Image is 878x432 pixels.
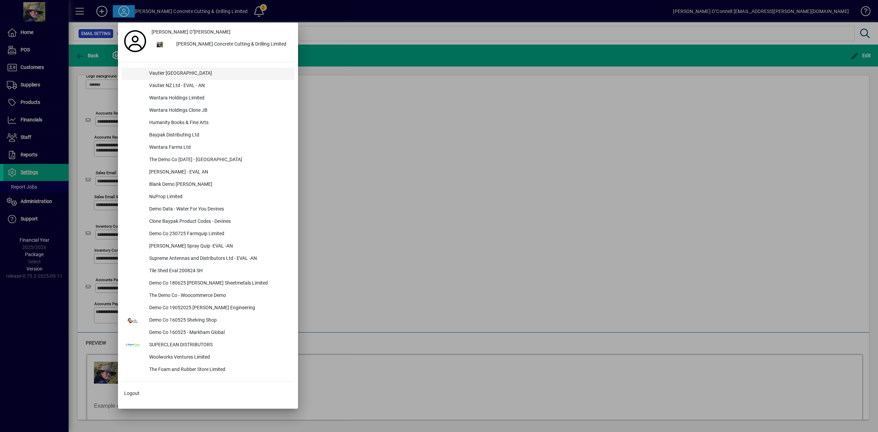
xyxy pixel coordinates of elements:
[144,142,295,154] div: Wantara Farms Ltd
[144,154,295,166] div: The Demo Co [DATE] - [GEOGRAPHIC_DATA]
[144,105,295,117] div: Wantara Holdings Clone JB
[144,327,295,339] div: Demo Co 160525 - Markham Global
[144,339,295,351] div: SUPERCLEAN DISTRIBUTORS
[121,277,295,290] button: Demo Co 180625 [PERSON_NAME] Sheetmetals Limited
[121,228,295,240] button: Demo Co 250725 Farmquip Limited
[144,191,295,203] div: NuProp Limited
[121,179,295,191] button: Blank Demo [PERSON_NAME]
[121,92,295,105] button: Wantara Holdings Limited
[121,142,295,154] button: Wantara Farms Ltd
[121,327,295,339] button: Demo Co 160525 - Markham Global
[144,68,295,80] div: Vautier [GEOGRAPHIC_DATA]
[144,216,295,228] div: Clone Baypak Product Codes - Devines
[149,38,295,51] button: [PERSON_NAME] Concrete Cutting & Drilling Limited
[121,351,295,364] button: Woolworks Ventures Limited
[144,277,295,290] div: Demo Co 180625 [PERSON_NAME] Sheetmetals Limited
[144,203,295,216] div: Demo Data - Water For You Devines
[144,240,295,253] div: [PERSON_NAME] Spray Quip -EVAL -AN
[144,117,295,129] div: Humanity Books & Fine Arts
[144,80,295,92] div: Vautier NZ Ltd - EVAL - AN
[144,92,295,105] div: Wantara Holdings Limited
[7,7,32,29] img: contain
[121,203,295,216] button: Demo Data - Water For You Devines
[121,290,295,302] button: The Demo Co - Woocommerce Demo
[144,129,295,142] div: Baypak Distributing Ltd
[121,364,295,376] button: The Foam and Rubber Store Limited
[121,129,295,142] button: Baypak Distributing Ltd
[121,80,295,92] button: Vautier NZ Ltd - EVAL - AN
[144,166,295,179] div: [PERSON_NAME] - EVAL AN
[152,28,230,36] span: [PERSON_NAME] O''[PERSON_NAME]
[144,265,295,277] div: Tile Shed Eval 200824 SH
[121,191,295,203] button: NuProp Limited
[121,105,295,117] button: Wantara Holdings Clone JB
[149,26,295,38] a: [PERSON_NAME] O''[PERSON_NAME]
[144,290,295,302] div: The Demo Co - Woocommerce Demo
[144,364,295,376] div: The Foam and Rubber Store Limited
[121,265,295,277] button: Tile Shed Eval 200824 SH
[121,35,149,47] a: Profile
[121,68,295,80] button: Vautier [GEOGRAPHIC_DATA]
[171,38,295,51] div: [PERSON_NAME] Concrete Cutting & Drilling Limited
[144,228,295,240] div: Demo Co 250725 Farmquip Limited
[121,240,295,253] button: [PERSON_NAME] Spray Quip -EVAL -AN
[121,253,295,265] button: Supreme Antennas and Distributors Ltd - EVAL -AN
[124,390,140,397] span: Logout
[121,387,295,400] button: Logout
[121,216,295,228] button: Clone Baypak Product Codes - Devines
[121,154,295,166] button: The Demo Co [DATE] - [GEOGRAPHIC_DATA]
[7,48,768,54] p: Example email content.
[121,339,295,351] button: SUPERCLEAN DISTRIBUTORS
[121,314,295,327] button: Demo Co 160525 Shelving Shop
[144,351,295,364] div: Woolworks Ventures Limited
[144,302,295,314] div: Demo Co 19052025 [PERSON_NAME] Engineering
[144,253,295,265] div: Supreme Antennas and Distributors Ltd - EVAL -AN
[121,302,295,314] button: Demo Co 19052025 [PERSON_NAME] Engineering
[144,314,295,327] div: Demo Co 160525 Shelving Shop
[144,179,295,191] div: Blank Demo [PERSON_NAME]
[121,166,295,179] button: [PERSON_NAME] - EVAL AN
[121,117,295,129] button: Humanity Books & Fine Arts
